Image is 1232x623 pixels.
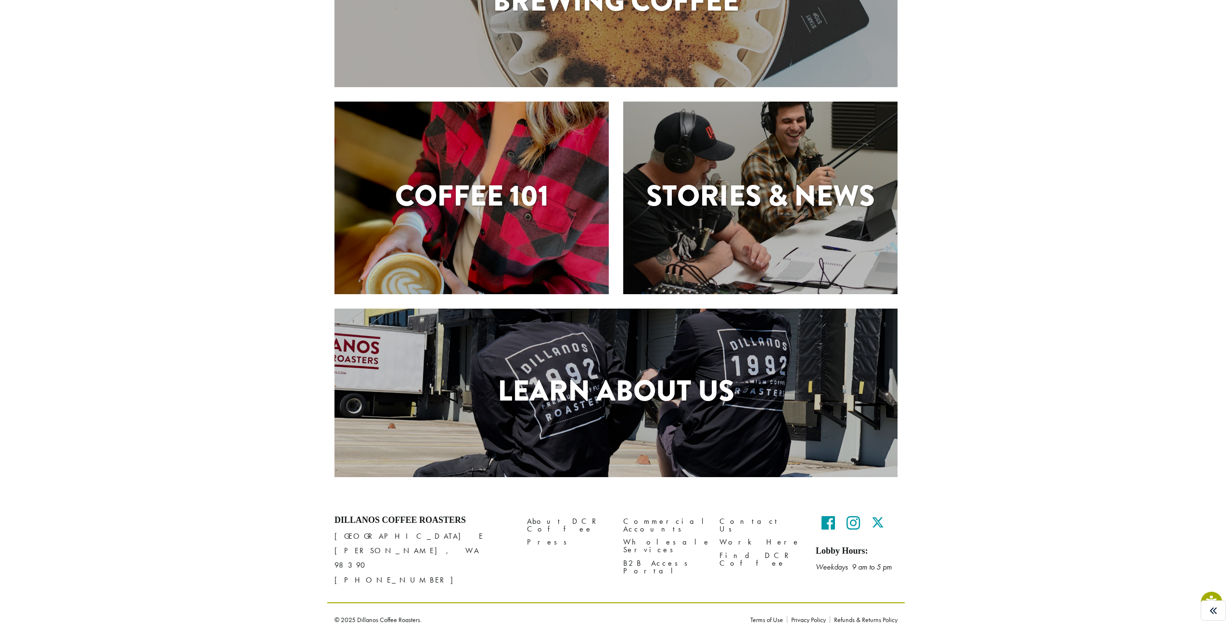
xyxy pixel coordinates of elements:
[623,536,705,557] a: Wholesale Services
[334,102,609,294] a: Coffee 101
[830,616,898,623] a: Refunds & Returns Policy
[623,557,705,577] a: B2B Access Portal
[719,536,801,549] a: Work Here
[334,529,513,587] p: [GEOGRAPHIC_DATA] E [PERSON_NAME], WA 98390 [PHONE_NUMBER]
[719,549,801,570] a: Find DCR Coffee
[334,515,513,526] h4: Dillanos Coffee Roasters
[787,616,830,623] a: Privacy Policy
[623,515,705,536] a: Commercial Accounts
[527,536,609,549] a: Press
[750,616,787,623] a: Terms of Use
[816,546,898,557] h5: Lobby Hours:
[334,309,898,477] a: Learn About Us
[623,174,898,218] h1: Stories & News
[623,102,898,294] a: Stories & News
[334,369,898,413] h1: Learn About Us
[816,562,892,572] em: Weekdays 9 am to 5 pm
[334,616,736,623] p: © 2025 Dillanos Coffee Roasters.
[334,174,609,218] h1: Coffee 101
[719,515,801,536] a: Contact Us
[527,515,609,536] a: About DCR Coffee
